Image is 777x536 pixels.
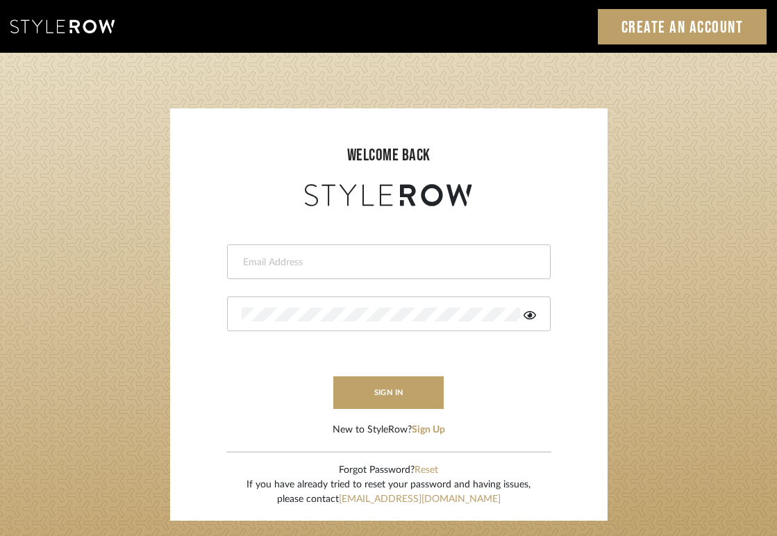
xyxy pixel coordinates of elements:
a: [EMAIL_ADDRESS][DOMAIN_NAME] [339,494,501,504]
button: sign in [333,376,444,409]
button: Sign Up [412,423,445,437]
div: If you have already tried to reset your password and having issues, please contact [247,478,530,507]
button: Reset [415,463,438,478]
div: welcome back [184,143,594,168]
div: Forgot Password? [247,463,530,478]
div: New to StyleRow? [333,423,445,437]
input: Email Address [242,256,533,269]
a: Create an Account [598,9,767,44]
